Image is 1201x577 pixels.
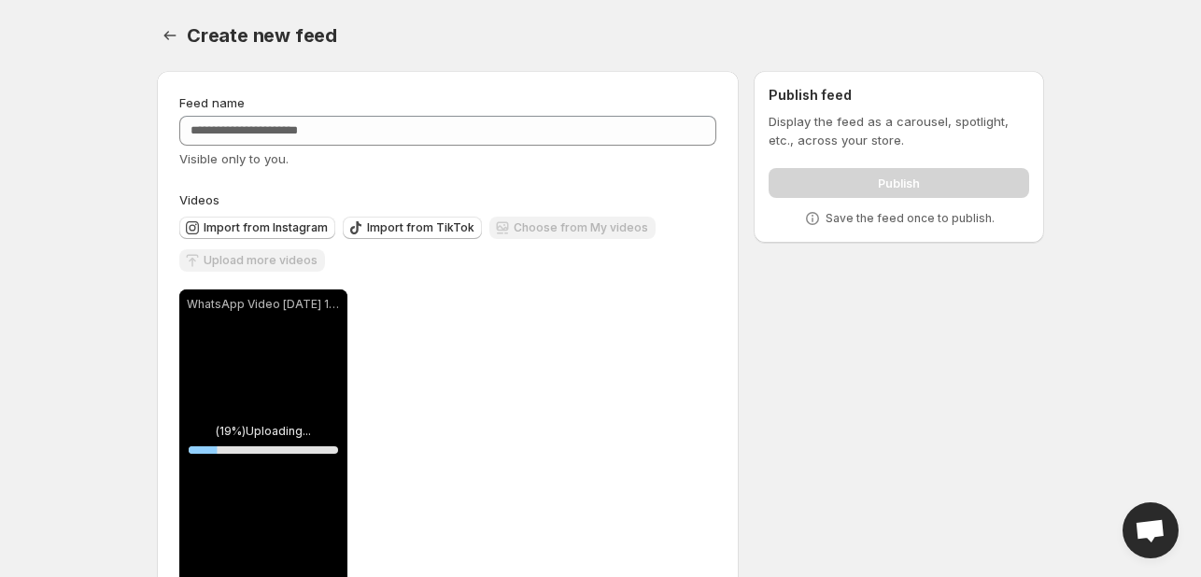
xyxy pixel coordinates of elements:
[367,220,474,235] span: Import from TikTok
[179,95,245,110] span: Feed name
[204,220,328,235] span: Import from Instagram
[179,151,289,166] span: Visible only to you.
[179,192,219,207] span: Videos
[826,211,995,226] p: Save the feed once to publish.
[187,297,340,312] p: WhatsApp Video [DATE] 10.25.10 AM (2).mp4
[343,217,482,239] button: Import from TikTok
[179,217,335,239] button: Import from Instagram
[187,24,337,47] span: Create new feed
[769,86,1029,105] h2: Publish feed
[769,112,1029,149] p: Display the feed as a carousel, spotlight, etc., across your store.
[1123,502,1179,558] div: Open chat
[157,22,183,49] button: Settings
